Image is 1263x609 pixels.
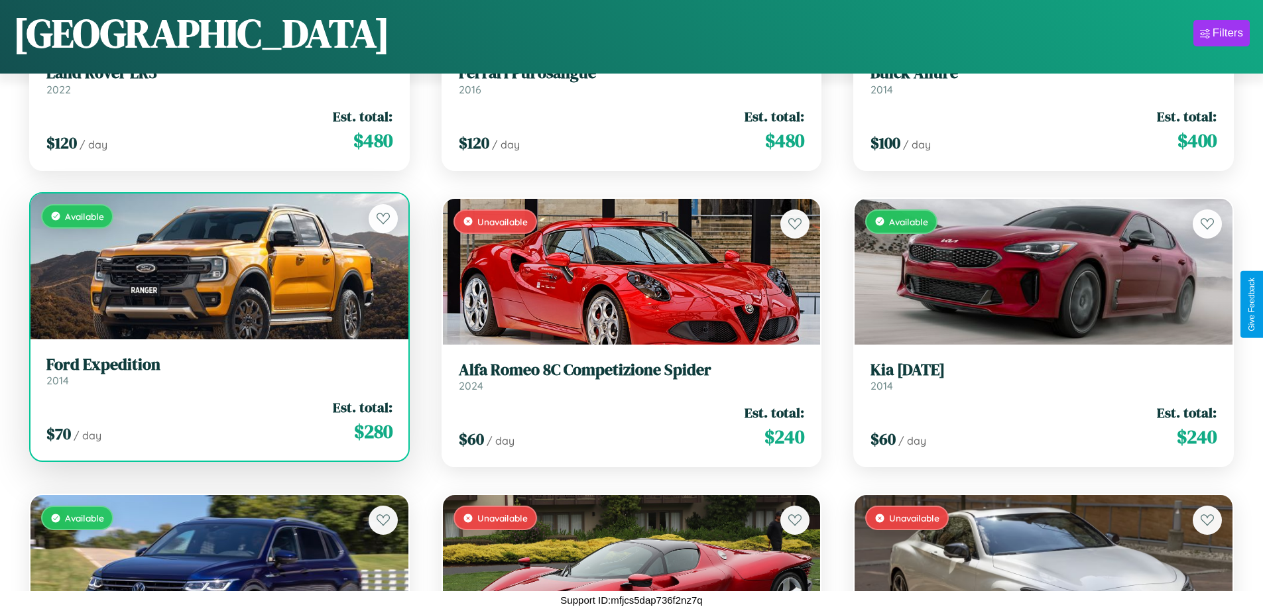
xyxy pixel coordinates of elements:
div: Filters [1213,27,1243,40]
div: Give Feedback [1247,278,1256,331]
h1: [GEOGRAPHIC_DATA] [13,6,390,60]
a: Land Rover LR32022 [46,64,392,96]
span: $ 100 [871,132,900,154]
span: Available [65,512,104,524]
span: Unavailable [477,216,528,227]
h3: Land Rover LR3 [46,64,392,83]
span: 2014 [46,374,69,387]
h3: Kia [DATE] [871,360,1217,380]
span: $ 280 [354,418,392,445]
span: Est. total: [745,107,804,126]
h3: Ford Expedition [46,355,392,374]
span: Est. total: [1157,107,1217,126]
a: Ferrari Purosangue2016 [459,64,805,96]
h3: Alfa Romeo 8C Competizione Spider [459,360,805,380]
span: $ 400 [1177,127,1217,154]
h3: Ferrari Purosangue [459,64,805,83]
span: $ 70 [46,423,71,445]
span: / day [492,138,520,151]
span: / day [487,434,514,447]
span: $ 120 [46,132,77,154]
span: Available [889,216,928,227]
span: 2014 [871,83,893,96]
span: Est. total: [333,107,392,126]
a: Kia [DATE]2014 [871,360,1217,393]
span: $ 60 [459,428,484,450]
span: $ 240 [1177,423,1217,450]
button: Filters [1193,20,1250,46]
a: Alfa Romeo 8C Competizione Spider2024 [459,360,805,393]
span: $ 240 [764,423,804,450]
span: Est. total: [745,403,804,422]
span: Available [65,211,104,222]
span: $ 120 [459,132,489,154]
span: Unavailable [889,512,939,524]
span: Unavailable [477,512,528,524]
span: 2014 [871,379,893,392]
span: / day [898,434,926,447]
span: / day [903,138,931,151]
span: $ 60 [871,428,896,450]
h3: Buick Allure [871,64,1217,83]
p: Support ID: mfjcs5dap736f2nz7q [560,591,702,609]
span: / day [80,138,107,151]
span: Est. total: [333,398,392,417]
span: / day [74,429,101,442]
span: 2022 [46,83,71,96]
span: $ 480 [765,127,804,154]
span: Est. total: [1157,403,1217,422]
a: Ford Expedition2014 [46,355,392,388]
span: 2024 [459,379,483,392]
a: Buick Allure2014 [871,64,1217,96]
span: 2016 [459,83,481,96]
span: $ 480 [353,127,392,154]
